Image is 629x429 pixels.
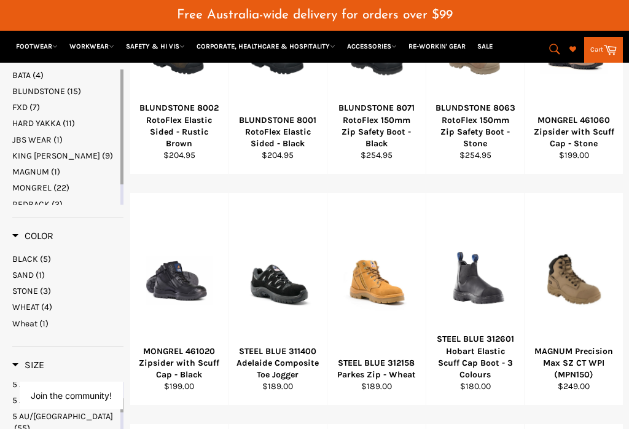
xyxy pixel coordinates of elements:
div: BLUNDSTONE 8071 RotoFlex 150mm Zip Safety Boot - Black [335,102,418,149]
span: (4) [33,70,44,81]
span: Wheat [12,318,37,329]
a: BLACK [12,253,123,265]
span: WHEAT [12,302,39,312]
a: FOOTWEAR [11,37,63,56]
div: MONGREL 461020 Zipsider with Scuff Cap - Black [138,345,221,381]
div: $254.95 [335,149,418,161]
img: STEEL BLUE 312158 Parkes Zip - Wheat [343,246,410,315]
a: FXD [12,101,118,113]
div: $204.95 [138,149,221,161]
div: $180.00 [434,380,517,392]
span: (1) [39,318,49,329]
span: FXD [12,102,28,112]
div: BLUNDSTONE 8001 RotoFlex Elastic Sided - Black [236,114,319,150]
a: SALE [472,37,498,56]
span: (3) [52,199,63,210]
img: STEEL BLUE 311400 Adelaide Composite Toe Jogger [244,250,311,310]
span: 5 AU [12,379,29,390]
span: (4) [41,302,52,312]
a: REDBACK [12,199,118,210]
img: MONGREL 461020 Zipsider with Scuff Cap - Black [146,256,213,305]
div: $254.95 [434,149,517,161]
span: 5 AU/[GEOGRAPHIC_DATA] [12,411,113,422]
img: STEEL BLUE 312601 Hobart Elastic Scuff Cap Boot - 3 Colours [442,248,509,313]
span: (11) [63,118,75,128]
span: MONGREL [12,183,52,193]
a: Cart [584,37,623,63]
a: MONGREL 461020 Zipsider with Scuff Cap - BlackMONGREL 461020 Zipsider with Scuff Cap - Black$199.00 [130,193,229,406]
div: STEEL BLUE 312158 Parkes Zip - Wheat [335,357,418,381]
div: $199.00 [533,149,615,161]
div: MAGNUM Precision Max SZ CT WPI (MPN150) [533,345,615,381]
img: MAGNUM Precision Max SZ CT WPI (MPN150) [540,247,608,313]
span: HARD YAKKA [12,118,61,128]
a: MAGNUM Precision Max SZ CT WPI (MPN150)MAGNUM Precision Max SZ CT WPI (MPN150)$249.00 [524,193,623,406]
a: WORKWEAR [64,37,119,56]
div: STEEL BLUE 312601 Hobart Elastic Scuff Cap Boot - 3 Colours [434,333,517,380]
a: HARD YAKKA [12,117,118,129]
h3: Size [12,359,44,371]
a: 5 AU [12,379,118,390]
span: JBS WEAR [12,135,52,145]
div: $204.95 [236,149,319,161]
a: STEEL BLUE 311400 Adelaide Composite Toe JoggerSTEEL BLUE 311400 Adelaide Composite Toe Jogger$18... [228,193,327,406]
span: (3) [40,286,51,296]
span: (1) [51,167,60,177]
span: (5) [40,254,51,264]
a: STONE [12,285,123,297]
a: RE-WORKIN' GEAR [404,37,471,56]
a: WHEAT [12,301,123,313]
a: JBS WEAR [12,134,118,146]
a: STEEL BLUE 312158 Parkes Zip - WheatSTEEL BLUE 312158 Parkes Zip - Wheat$189.00 [327,193,426,406]
span: BATA [12,70,31,81]
span: MAGNUM [12,167,49,177]
span: (7) [29,102,40,112]
button: Join the community! [31,390,112,401]
span: Free Australia-wide delivery for orders over $99 [177,9,453,22]
div: $199.00 [138,380,221,392]
a: CORPORATE, HEALTHCARE & HOSPITALITY [192,37,340,56]
h3: Color [12,230,53,242]
span: KING [PERSON_NAME] [12,151,100,161]
a: BATA [12,69,118,81]
span: BLACK [12,254,38,264]
a: 5 AU/ [12,395,118,406]
span: 5 AU/ [12,395,33,406]
span: (15) [67,86,81,96]
a: MONGREL [12,182,118,194]
div: $189.00 [335,380,418,392]
span: STONE [12,286,38,296]
div: $249.00 [533,380,615,392]
a: SAND [12,269,123,281]
span: BLUNDSTONE [12,86,65,96]
span: (1) [36,270,45,280]
a: Wheat [12,318,123,329]
a: KING GEE [12,150,118,162]
span: (1) [53,135,63,145]
span: REDBACK [12,199,50,210]
div: BLUNDSTONE 8002 RotoFlex Elastic Sided - Rustic Brown [138,102,221,149]
div: MONGREL 461060 Zipsider with Scuff Cap - Stone [533,114,615,150]
div: STEEL BLUE 311400 Adelaide Composite Toe Jogger [236,345,319,381]
div: BLUNDSTONE 8063 RotoFlex 150mm Zip Safety Boot - Stone [434,102,517,149]
a: MAGNUM [12,166,118,178]
a: BLUNDSTONE [12,85,118,97]
span: (9) [102,151,113,161]
a: SAFETY & HI VIS [121,37,190,56]
span: SAND [12,270,34,280]
a: STEEL BLUE 312601 Hobart Elastic Scuff Cap Boot - 3 ColoursSTEEL BLUE 312601 Hobart Elastic Scuff... [426,193,525,406]
a: ACCESSORIES [342,37,402,56]
div: $189.00 [236,380,319,392]
span: (22) [53,183,69,193]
